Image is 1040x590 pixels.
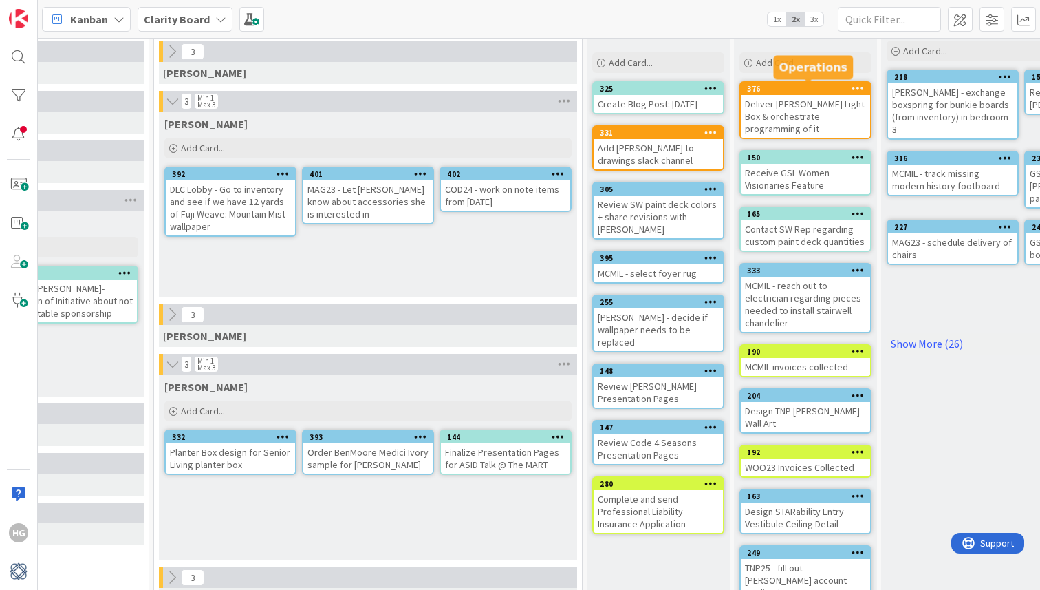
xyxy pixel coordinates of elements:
[741,402,870,432] div: Design TNP [PERSON_NAME] Wall Art
[741,446,870,459] div: 192
[594,478,723,490] div: 280
[600,479,723,489] div: 280
[166,431,295,474] div: 332Planter Box design for Senior Living planter box
[600,297,723,307] div: 255
[888,152,1017,165] div: 316
[70,11,108,28] span: Kanban
[440,167,572,212] a: 402COD24 - work on note items from [DATE]
[594,139,723,169] div: Add [PERSON_NAME] to drawings slack channel
[888,221,1017,233] div: 227
[594,490,723,533] div: Complete and send Professional Liability Insurance Application
[164,117,248,131] span: Lisa T.
[739,81,871,139] a: 376Deliver [PERSON_NAME] Light Box & orchestrate programming of it
[779,61,848,74] h5: Operations
[303,168,433,223] div: 401MAG23 - Let [PERSON_NAME] know about accessories she is interested in
[594,308,723,351] div: [PERSON_NAME] - decide if wallpaper needs to be replaced
[600,128,723,138] div: 331
[741,277,870,332] div: MCMIL - reach out to electrician regarding pieces needed to install stairwell chandelier
[768,12,786,26] span: 1x
[739,344,871,377] a: 190MCMIL invoices collected
[739,445,871,478] a: 192WOO23 Invoices Collected
[181,43,204,60] span: 3
[741,446,870,476] div: 192WOO23 Invoices Collected
[741,264,870,332] div: 333MCMIL - reach out to electrician regarding pieces needed to install stairwell chandelier
[741,459,870,476] div: WOO23 Invoices Collected
[741,151,870,164] div: 150
[594,127,723,169] div: 331Add [PERSON_NAME] to drawings slack channel
[166,443,295,474] div: Planter Box design for Senior Living planter box
[303,431,433,443] div: 393
[441,443,570,474] div: Finalize Presentation Pages for ASID Talk @ The MART
[302,430,434,475] a: 393Order BenMoore Medici Ivory sample for [PERSON_NAME]
[197,94,214,101] div: Min 1
[163,329,246,343] span: Lisa K.
[303,431,433,474] div: 393Order BenMoore Medici Ivory sample for [PERSON_NAME]
[594,196,723,238] div: Review SW paint deck colors + share revisions with [PERSON_NAME]
[594,252,723,264] div: 395
[164,380,248,394] span: Hannah
[741,346,870,376] div: 190MCMIL invoices collected
[8,267,137,280] div: 373
[741,83,870,138] div: 376Deliver [PERSON_NAME] Light Box & orchestrate programming of it
[594,264,723,282] div: MCMIL - select foyer rug
[747,153,870,162] div: 150
[756,56,800,69] span: Add Card...
[594,83,723,95] div: 325
[741,490,870,503] div: 163
[6,266,138,324] a: 373Email [PERSON_NAME]- Women of Initiative about not doing table sponsorship
[14,268,137,278] div: 373
[163,66,246,80] span: Gina
[181,142,225,154] span: Add Card...
[166,168,295,180] div: 392
[441,168,570,211] div: 402COD24 - work on note items from [DATE]
[592,182,724,240] a: 305Review SW paint deck colors + share revisions with [PERSON_NAME]
[600,253,723,263] div: 395
[894,154,1017,163] div: 316
[592,364,724,409] a: 148Review [PERSON_NAME] Presentation Pages
[888,221,1017,264] div: 227MAG23 - schedule delivery of chairs
[197,101,215,108] div: Max 3
[894,72,1017,82] div: 218
[592,251,724,284] a: 395MCMIL - select foyer rug
[181,306,204,323] span: 3
[592,476,724,534] a: 280Complete and send Professional Liability Insurance Application
[592,125,724,171] a: 331Add [PERSON_NAME] to drawings slack channel
[166,431,295,443] div: 332
[739,388,871,434] a: 204Design TNP [PERSON_NAME] Wall Art
[9,9,28,28] img: Visit kanbanzone.com
[164,430,296,475] a: 332Planter Box design for Senior Living planter box
[447,169,570,179] div: 402
[310,432,433,442] div: 393
[741,208,870,220] div: 165
[310,169,433,179] div: 401
[741,390,870,402] div: 204
[887,70,1019,140] a: 218[PERSON_NAME] - exchange boxspring for bunkie boards (from inventory) in bedroom 3
[600,84,723,94] div: 325
[888,71,1017,138] div: 218[PERSON_NAME] - exchange boxspring for bunkie boards (from inventory) in bedroom 3
[747,492,870,501] div: 163
[600,366,723,376] div: 148
[592,420,724,465] a: 147Review Code 4 Seasons Presentation Pages
[741,164,870,194] div: Receive GSL Women Visionaries Feature
[888,71,1017,83] div: 218
[197,364,215,371] div: Max 3
[166,168,295,235] div: 392DLC Lobby - Go to inventory and see if we have 12 yards of Fuji Weave: Mountain Mist wallpaper
[440,430,572,475] a: 144Finalize Presentation Pages for ASID Talk @ The MART
[592,81,724,114] a: 325Create Blog Post: [DATE]
[741,208,870,251] div: 165Contact SW Rep regarding custom paint deck quantities
[887,220,1019,265] a: 227MAG23 - schedule delivery of chairs
[172,169,295,179] div: 392
[164,167,296,237] a: 392DLC Lobby - Go to inventory and see if we have 12 yards of Fuji Weave: Mountain Mist wallpaper
[747,266,870,275] div: 333
[594,127,723,139] div: 331
[741,83,870,95] div: 376
[594,377,723,408] div: Review [PERSON_NAME] Presentation Pages
[594,365,723,377] div: 148
[747,447,870,457] div: 192
[600,185,723,194] div: 305
[741,547,870,559] div: 249
[441,180,570,211] div: COD24 - work on note items from [DATE]
[594,95,723,113] div: Create Blog Post: [DATE]
[600,423,723,432] div: 147
[166,180,295,235] div: DLC Lobby - Go to inventory and see if we have 12 yards of Fuji Weave: Mountain Mist wallpaper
